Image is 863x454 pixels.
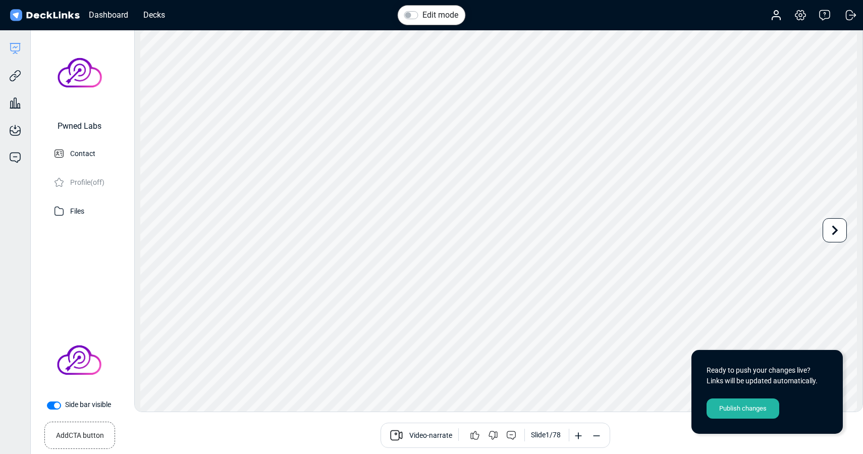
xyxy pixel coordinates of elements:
[44,37,115,108] img: avatar
[531,430,561,440] div: Slide 1 / 78
[65,399,111,410] label: Side bar visible
[707,398,779,419] div: Publish changes
[70,175,104,188] p: Profile (off)
[70,146,95,159] p: Contact
[409,430,452,442] span: Video-narrate
[8,8,81,23] img: DeckLinks
[44,325,115,395] img: Company Banner
[70,204,84,217] p: Files
[58,120,101,132] div: Pwned Labs
[422,9,458,21] label: Edit mode
[707,365,828,386] div: Ready to push your changes live? Links will be updated automatically.
[138,9,170,21] div: Decks
[56,426,104,441] small: Add CTA button
[84,9,133,21] div: Dashboard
